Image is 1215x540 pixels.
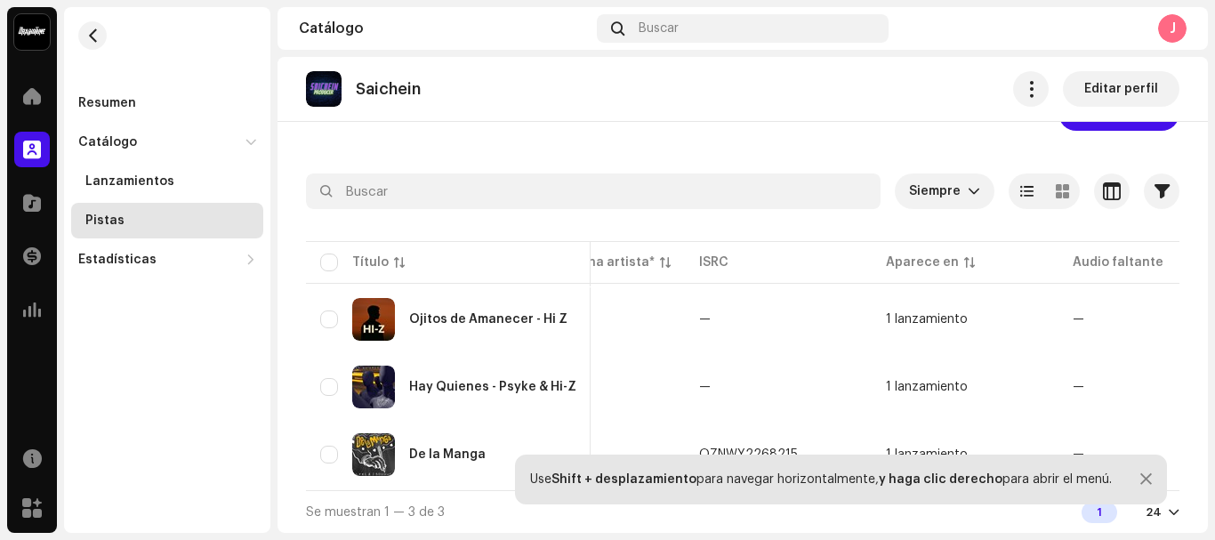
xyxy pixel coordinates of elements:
div: dropdown trigger [968,173,980,209]
div: Aparece en [886,254,959,271]
button: Editar perfil [1063,71,1179,107]
div: 1 lanzamiento [886,448,968,461]
div: J [1158,14,1187,43]
div: QZNWY2268215 [699,448,798,461]
div: 1 lanzamiento [886,381,968,393]
div: Ojitos de Amanecer - Hi Z [409,313,567,326]
span: Buscar [639,21,679,36]
re-m-nav-dropdown: Catálogo [71,125,263,238]
re-m-nav-item: Lanzamientos [71,164,263,199]
img: 10370c6a-d0e2-4592-b8a2-38f444b0ca44 [14,14,50,50]
div: Pistas [85,214,125,228]
img: b3847db3-4104-4f02-b790-814a984ceda7 [352,366,395,408]
div: 1 [1082,502,1117,523]
span: Siempre [909,173,968,209]
div: Lanzamientos [85,174,174,189]
div: Hay Quienes - Psyke & Hi-Z [409,381,576,393]
p: Saichein [356,80,421,99]
div: De la Manga [409,448,486,461]
strong: Shift + desplazamiento [551,473,696,486]
input: Buscar [306,173,881,209]
span: Editar perfil [1084,71,1158,107]
div: Título [352,254,389,271]
div: Catálogo [78,135,137,149]
strong: y haga clic derecho [879,473,1002,486]
div: 24 [1146,505,1162,520]
span: 1 lanzamiento [886,313,1044,326]
span: 1 lanzamiento [886,448,1044,461]
div: Estadísticas [78,253,157,267]
div: — [699,381,711,393]
div: — [699,313,711,326]
div: Resumen [78,96,136,110]
re-m-nav-item: Pistas [71,203,263,238]
img: 4c6971ac-43c0-435e-9acd-37ac471b8b57 [352,433,395,476]
img: 1ab7c430-d051-46b6-a72e-86b085dc37f3 [352,298,395,341]
span: Se muestran 1 — 3 de 3 [306,506,445,519]
div: Catálogo [299,21,590,36]
div: Use para navegar horizontalmente, para abrir el menú. [530,472,1112,487]
re-m-nav-dropdown: Estadísticas [71,242,263,278]
div: 1 lanzamiento [886,313,968,326]
img: 3d9c1878-54b6-4ef9-ab9b-440c9def6e27 [306,71,342,107]
re-m-nav-item: Resumen [71,85,263,121]
span: 1 lanzamiento [886,381,1044,393]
